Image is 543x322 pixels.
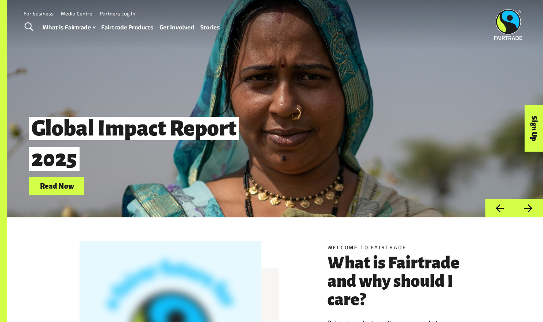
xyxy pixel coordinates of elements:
h3: What is Fairtrade and why should I care? [327,254,471,309]
a: Read Now [29,177,84,196]
button: Previous [485,199,514,218]
a: Get Involved [159,22,194,33]
a: Toggle Search [20,18,38,36]
a: Fairtrade Products [101,22,154,33]
img: Fairtrade Australia New Zealand logo [494,9,522,40]
a: For business [23,10,54,17]
a: Partners Log In [100,10,135,17]
button: Next [514,199,543,218]
a: What is Fairtrade [43,22,95,33]
h5: Welcome to Fairtrade [327,243,471,251]
a: Media Centre [61,10,92,17]
span: Global Impact Report 2025 [29,117,239,171]
a: Stories [200,22,220,33]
